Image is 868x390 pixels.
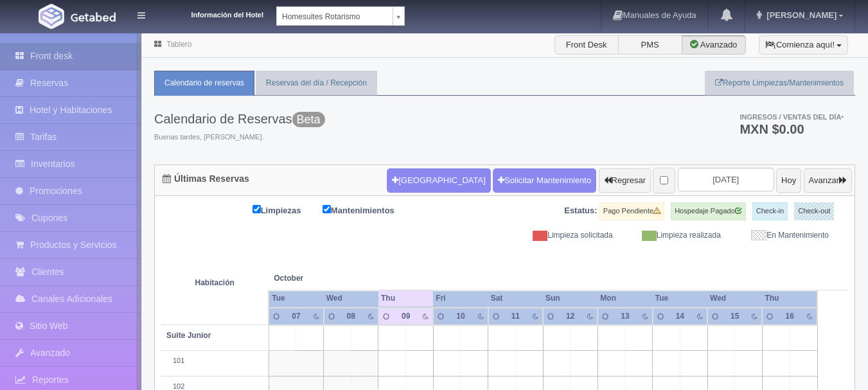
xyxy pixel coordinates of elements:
label: Mantenimientos [323,202,414,217]
div: 14 [672,311,688,322]
strong: Habitación [195,278,234,287]
a: Tablero [166,40,191,49]
label: Check-out [794,202,834,220]
a: Calendario de reservas [154,71,254,96]
div: En Mantenimiento [731,230,838,241]
dt: Información del Hotel [161,6,263,21]
span: Homesuites Rotarismo [282,7,387,26]
div: 07 [288,311,304,322]
button: ¡Comienza aquí! [759,35,848,55]
h3: MXN $0.00 [740,123,844,136]
label: Limpiezas [252,202,321,217]
button: Regresar [599,168,651,193]
span: [PERSON_NAME] [763,10,837,20]
a: Reporte Limpiezas/Mantenimientos [705,71,854,96]
button: Hoy [776,168,801,193]
th: Thu [378,290,433,307]
th: Thu [762,290,817,307]
div: 08 [343,311,359,322]
th: Wed [324,290,378,307]
th: Wed [707,290,762,307]
button: Avanzar [804,168,852,193]
th: Sat [488,290,543,307]
div: 16 [782,311,798,322]
label: Hospedaje Pagado [671,202,746,220]
img: Getabed [39,4,64,29]
h3: Calendario de Reservas [154,112,325,126]
div: 12 [562,311,578,322]
label: Estatus: [564,205,597,217]
label: Avanzado [682,35,746,55]
h4: Últimas Reservas [163,174,249,184]
div: 101 [166,356,263,366]
label: Front Desk [554,35,619,55]
button: [GEOGRAPHIC_DATA] [387,168,490,193]
input: Mantenimientos [323,205,331,213]
a: Reservas del día / Recepción [256,71,377,96]
th: Tue [653,290,707,307]
th: Fri [433,290,488,307]
label: Check-in [752,202,788,220]
div: 11 [508,311,524,322]
img: Getabed [71,12,116,22]
span: Beta [292,112,325,127]
div: Limpieza realizada [623,230,731,241]
div: Limpieza solicitada [515,230,623,241]
span: Buenas tardes, [PERSON_NAME]. [154,132,325,143]
label: PMS [618,35,682,55]
span: October [274,273,373,284]
th: Mon [598,290,652,307]
a: Homesuites Rotarismo [276,6,405,26]
span: Ingresos / Ventas del día [740,113,844,121]
th: Sun [543,290,598,307]
a: Solicitar Mantenimiento [493,168,596,193]
input: Limpiezas [252,205,261,213]
th: Tue [269,290,323,307]
label: Pago Pendiente [599,202,664,220]
div: 15 [727,311,743,322]
div: 10 [452,311,468,322]
b: Suite Junior [166,331,211,340]
div: 09 [398,311,414,322]
div: 13 [617,311,633,322]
